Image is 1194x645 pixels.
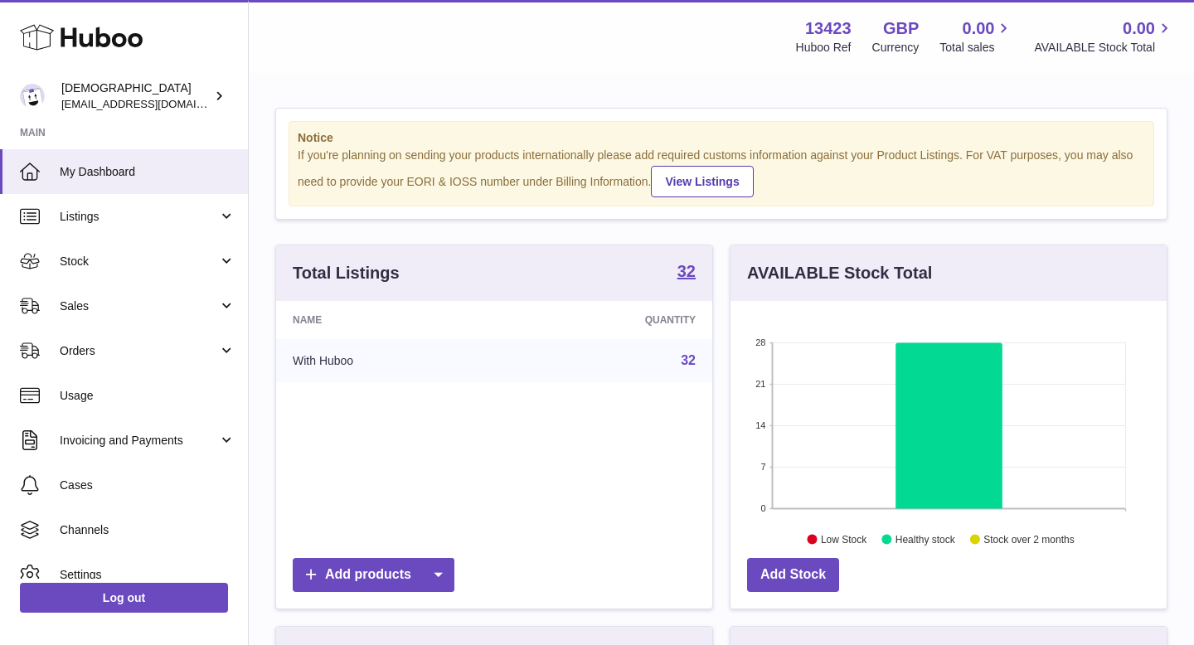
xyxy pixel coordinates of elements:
img: olgazyuz@outlook.com [20,84,45,109]
text: Stock over 2 months [983,533,1074,545]
span: AVAILABLE Stock Total [1034,40,1174,56]
span: My Dashboard [60,164,235,180]
span: Usage [60,388,235,404]
span: Orders [60,343,218,359]
span: Stock [60,254,218,269]
a: 0.00 AVAILABLE Stock Total [1034,17,1174,56]
span: [EMAIL_ADDRESS][DOMAIN_NAME] [61,97,244,110]
text: 28 [755,337,765,347]
span: Cases [60,478,235,493]
div: Currency [872,40,920,56]
th: Quantity [506,301,712,339]
span: Channels [60,522,235,538]
text: 0 [760,503,765,513]
h3: Total Listings [293,262,400,284]
a: View Listings [651,166,753,197]
span: Sales [60,298,218,314]
a: 32 [681,353,696,367]
th: Name [276,301,506,339]
span: 0.00 [1123,17,1155,40]
span: Listings [60,209,218,225]
strong: Notice [298,130,1145,146]
div: If you're planning on sending your products internationally please add required customs informati... [298,148,1145,197]
text: 21 [755,379,765,389]
strong: GBP [883,17,919,40]
h3: AVAILABLE Stock Total [747,262,932,284]
a: 0.00 Total sales [939,17,1013,56]
text: 14 [755,420,765,430]
text: Healthy stock [895,533,956,545]
strong: 13423 [805,17,852,40]
td: With Huboo [276,339,506,382]
a: 32 [677,263,696,283]
span: 0.00 [963,17,995,40]
div: Huboo Ref [796,40,852,56]
strong: 32 [677,263,696,279]
span: Total sales [939,40,1013,56]
text: Low Stock [821,533,867,545]
div: [DEMOGRAPHIC_DATA] [61,80,211,112]
text: 7 [760,462,765,472]
a: Add Stock [747,558,839,592]
span: Settings [60,567,235,583]
span: Invoicing and Payments [60,433,218,449]
a: Add products [293,558,454,592]
a: Log out [20,583,228,613]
